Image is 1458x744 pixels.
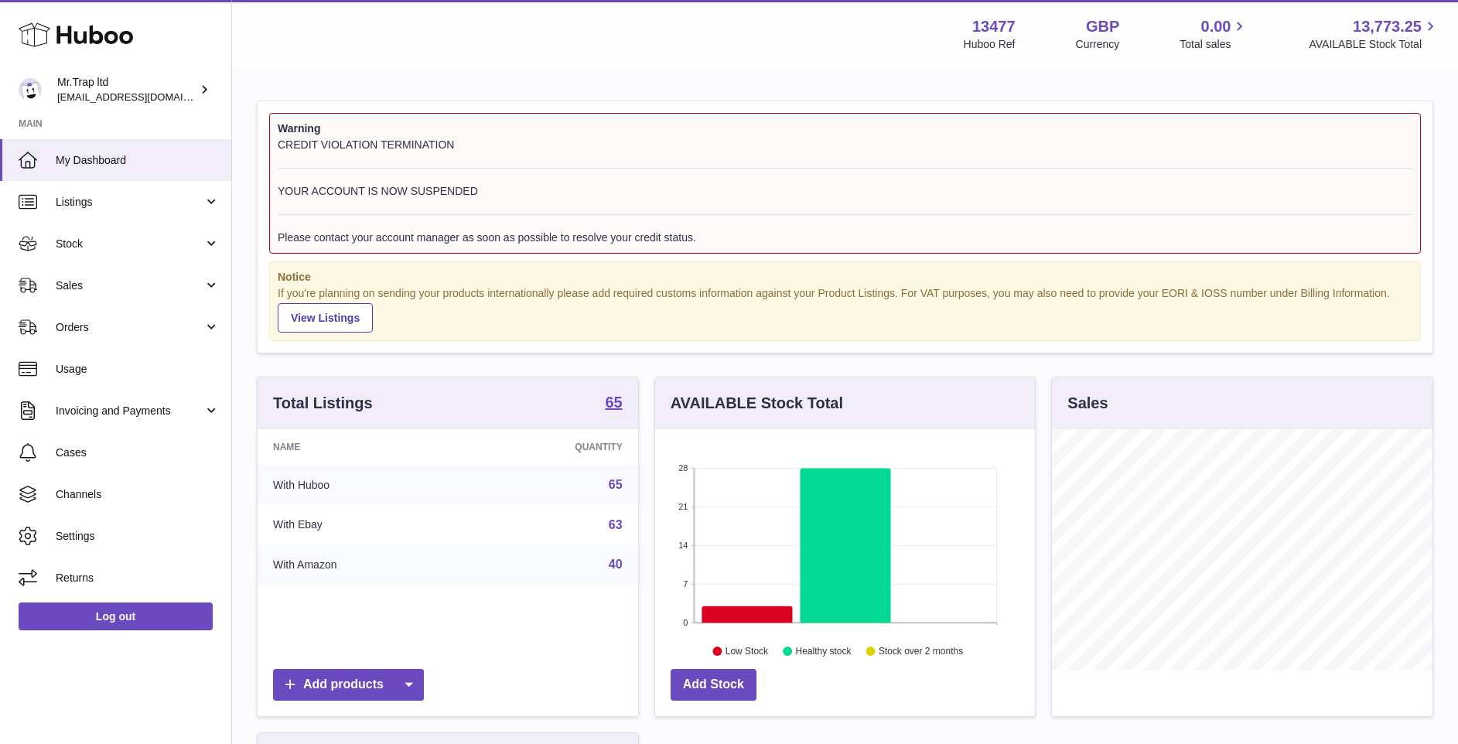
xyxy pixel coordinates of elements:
[19,602,213,630] a: Log out
[56,153,220,168] span: My Dashboard
[1201,16,1231,37] span: 0.00
[57,75,196,104] div: Mr.Trap ltd
[56,404,203,418] span: Invoicing and Payments
[278,286,1412,333] div: If you're planning on sending your products internationally please add required customs informati...
[1180,16,1248,52] a: 0.00 Total sales
[1086,16,1119,37] strong: GBP
[56,571,220,585] span: Returns
[278,121,1412,136] strong: Warning
[273,393,373,414] h3: Total Listings
[678,502,688,511] text: 21
[609,558,623,571] a: 40
[258,429,466,465] th: Name
[278,303,373,333] a: View Listings
[972,16,1016,37] strong: 13477
[273,669,424,701] a: Add products
[879,647,963,657] text: Stock over 2 months
[609,478,623,491] a: 65
[258,465,466,505] td: With Huboo
[605,394,622,413] a: 65
[278,138,1412,245] div: CREDIT VIOLATION TERMINATION YOUR ACCOUNT IS NOW SUSPENDED Please contact your account manager as...
[1353,16,1422,37] span: 13,773.25
[56,362,220,377] span: Usage
[1309,16,1439,52] a: 13,773.25 AVAILABLE Stock Total
[258,544,466,585] td: With Amazon
[683,618,688,627] text: 0
[1067,393,1108,414] h3: Sales
[56,278,203,293] span: Sales
[56,445,220,460] span: Cases
[56,487,220,502] span: Channels
[609,518,623,531] a: 63
[605,394,622,410] strong: 65
[1076,37,1120,52] div: Currency
[1309,37,1439,52] span: AVAILABLE Stock Total
[56,237,203,251] span: Stock
[278,270,1412,285] strong: Notice
[19,78,42,101] img: office@grabacz.eu
[678,541,688,550] text: 14
[56,529,220,544] span: Settings
[56,320,203,335] span: Orders
[683,579,688,589] text: 7
[57,90,227,103] span: [EMAIL_ADDRESS][DOMAIN_NAME]
[726,647,769,657] text: Low Stock
[258,505,466,545] td: With Ebay
[466,429,638,465] th: Quantity
[795,647,852,657] text: Healthy stock
[56,195,203,210] span: Listings
[678,463,688,473] text: 28
[964,37,1016,52] div: Huboo Ref
[1180,37,1248,52] span: Total sales
[671,669,756,701] a: Add Stock
[671,393,843,414] h3: AVAILABLE Stock Total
